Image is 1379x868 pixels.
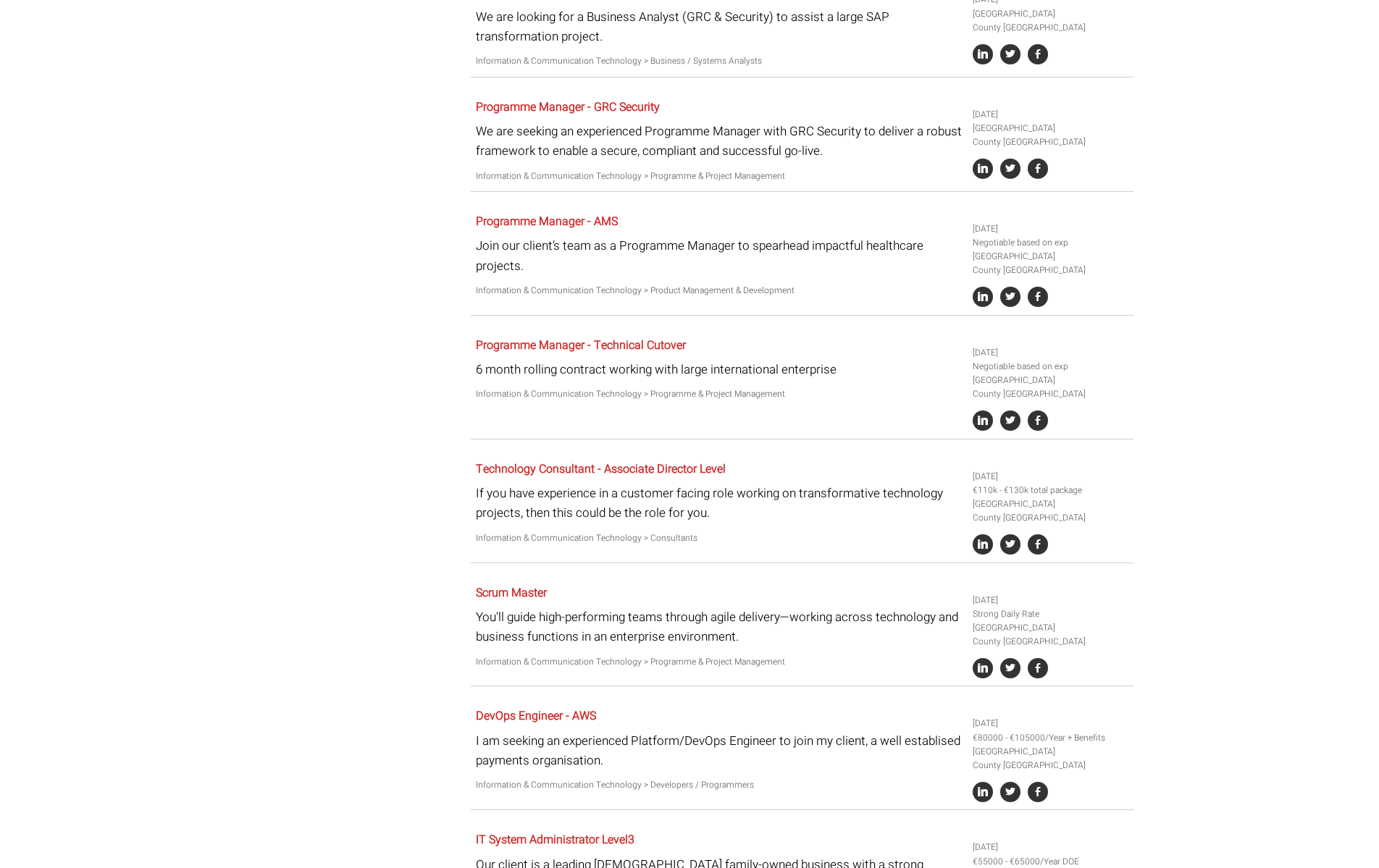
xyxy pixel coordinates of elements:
p: Information & Communication Technology > Programme & Project Management [476,169,962,183]
a: Programme Manager - Technical Cutover [476,337,686,354]
li: [GEOGRAPHIC_DATA] County [GEOGRAPHIC_DATA] [973,374,1128,401]
p: Information & Communication Technology > Business / Systems Analysts [476,54,962,68]
p: Information & Communication Technology > Product Management & Development [476,284,962,298]
a: IT System Administrator Level3 [476,831,634,848]
li: [DATE] [973,717,1128,730]
li: €110k - €130k total package [973,484,1128,497]
p: Information & Communication Technology > Consultants [476,531,962,545]
p: I am seeking an experienced Platform/DevOps Engineer to join my client, a well establised payment... [476,731,962,770]
p: Join our client’s team as a Programme Manager to spearhead impactful healthcare projects. [476,236,962,275]
li: [DATE] [973,222,1128,236]
li: [GEOGRAPHIC_DATA] County [GEOGRAPHIC_DATA] [973,497,1128,525]
li: [GEOGRAPHIC_DATA] County [GEOGRAPHIC_DATA] [973,621,1128,649]
li: [DATE] [973,346,1128,360]
li: Negotiable based on exp [973,236,1128,250]
li: Negotiable based on exp [973,360,1128,374]
li: €80000 - €105000/Year + Benefits [973,731,1128,745]
p: Information & Communication Technology > Developers / Programmers [476,778,962,792]
a: Programme Manager - AMS [476,213,618,230]
li: [DATE] [973,840,1128,854]
p: Information & Communication Technology > Programme & Project Management [476,387,962,401]
li: [DATE] [973,594,1128,607]
li: Strong Daily Rate [973,607,1128,621]
li: [DATE] [973,470,1128,484]
a: DevOps Engineer - AWS [476,707,596,725]
li: [GEOGRAPHIC_DATA] County [GEOGRAPHIC_DATA] [973,250,1128,277]
p: Information & Communication Technology > Programme & Project Management [476,655,962,669]
li: [GEOGRAPHIC_DATA] County [GEOGRAPHIC_DATA] [973,122,1128,149]
p: If you have experience in a customer facing role working on transformative technology projects, t... [476,484,962,523]
li: [GEOGRAPHIC_DATA] County [GEOGRAPHIC_DATA] [973,745,1128,772]
p: 6 month rolling contract working with large international enterprise [476,360,962,379]
p: We are looking for a Business Analyst (GRC & Security) to assist a large SAP transformation project. [476,7,962,46]
p: We are seeking an experienced Programme Manager with GRC Security to deliver a robust framework t... [476,122,962,161]
a: Technology Consultant - Associate Director Level [476,460,726,478]
a: Scrum Master [476,584,547,602]
p: You'll guide high-performing teams through agile delivery—working across technology and business ... [476,607,962,646]
a: Programme Manager - GRC Security [476,98,660,116]
li: [DATE] [973,108,1128,122]
li: [GEOGRAPHIC_DATA] County [GEOGRAPHIC_DATA] [973,7,1128,35]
